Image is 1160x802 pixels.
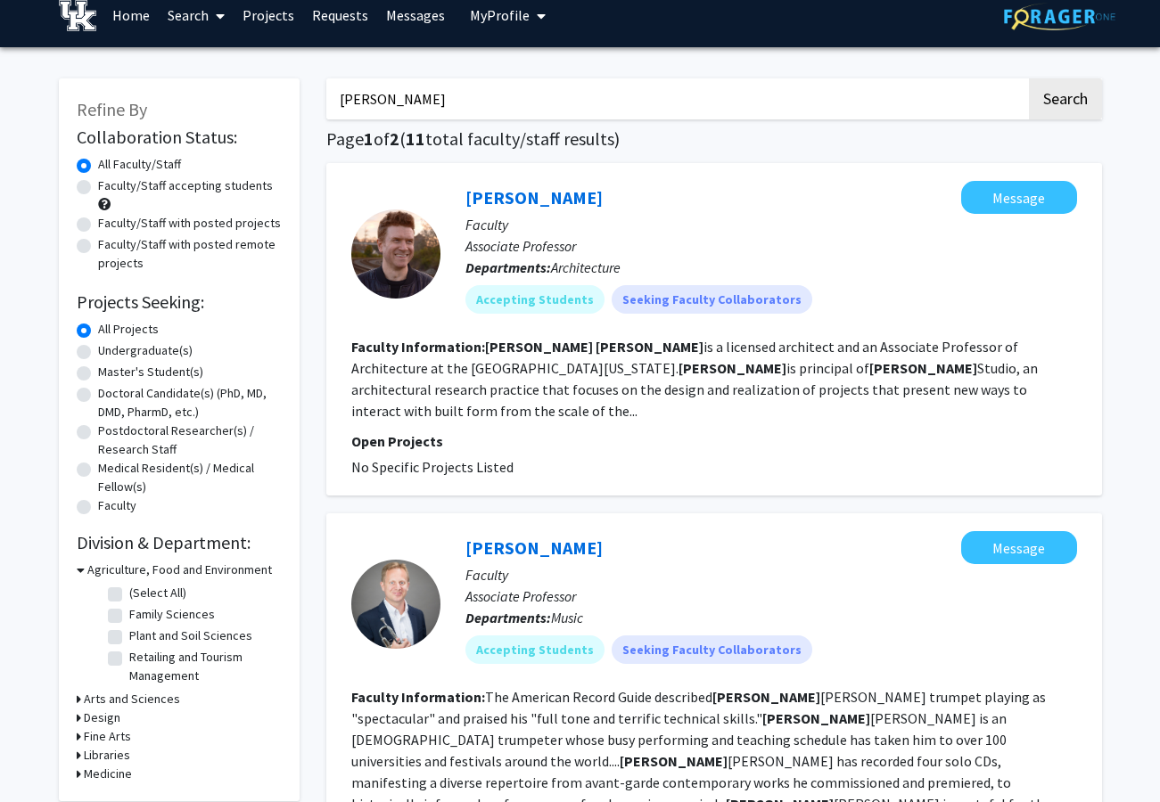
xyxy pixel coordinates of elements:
[98,384,282,421] label: Doctoral Candidate(s) (PhD, MD, DMD, PharmD, etc.)
[465,609,551,626] b: Departments:
[465,585,1077,607] p: Associate Professor
[98,214,281,233] label: Faculty/Staff with posted projects
[551,258,621,276] span: Architecture
[712,688,820,706] b: [PERSON_NAME]
[129,584,186,602] label: (Select All)
[551,609,583,626] span: Music
[129,605,215,624] label: Family Sciences
[596,338,703,356] b: [PERSON_NAME]
[406,127,425,150] span: 11
[98,176,273,195] label: Faculty/Staff accepting students
[762,709,870,727] b: [PERSON_NAME]
[326,128,1102,150] h1: Page of ( total faculty/staff results)
[98,341,193,360] label: Undergraduate(s)
[351,338,485,356] b: Faculty Information:
[961,181,1077,214] button: Message Jason Scroggin
[465,258,551,276] b: Departments:
[77,291,282,313] h2: Projects Seeking:
[98,155,181,174] label: All Faculty/Staff
[485,338,593,356] b: [PERSON_NAME]
[390,127,399,150] span: 2
[129,626,252,645] label: Plant and Soil Sciences
[1004,3,1115,30] img: ForagerOne Logo
[465,536,603,559] a: [PERSON_NAME]
[98,496,136,515] label: Faculty
[961,531,1077,564] button: Message Jason Dovel
[84,746,130,765] h3: Libraries
[84,690,180,708] h3: Arts and Sciences
[465,186,603,209] a: [PERSON_NAME]
[1029,78,1102,119] button: Search
[351,688,485,706] b: Faculty Information:
[98,320,159,339] label: All Projects
[465,635,605,664] mat-chip: Accepting Students
[620,752,728,770] b: [PERSON_NAME]
[98,421,282,459] label: Postdoctoral Researcher(s) / Research Staff
[326,78,1026,119] input: Search Keywords
[98,363,203,381] label: Master's Student(s)
[77,127,282,148] h2: Collaboration Status:
[351,430,1077,452] p: Open Projects
[465,564,1077,585] p: Faculty
[612,635,812,664] mat-chip: Seeking Faculty Collaborators
[77,532,282,553] h2: Division & Department:
[465,285,605,314] mat-chip: Accepting Students
[77,98,147,120] span: Refine By
[129,648,277,685] label: Retailing and Tourism Management
[465,214,1077,235] p: Faculty
[869,359,977,377] b: [PERSON_NAME]
[364,127,374,150] span: 1
[679,359,786,377] b: [PERSON_NAME]
[612,285,812,314] mat-chip: Seeking Faculty Collaborators
[98,459,282,496] label: Medical Resident(s) / Medical Fellow(s)
[84,765,132,783] h3: Medicine
[470,6,530,24] span: My Profile
[465,235,1077,257] p: Associate Professor
[351,338,1038,420] fg-read-more: is a licensed architect and an Associate Professor of Architecture at the [GEOGRAPHIC_DATA][US_ST...
[84,708,120,727] h3: Design
[13,722,76,789] iframe: Chat
[351,458,514,476] span: No Specific Projects Listed
[98,235,282,273] label: Faculty/Staff with posted remote projects
[84,727,131,746] h3: Fine Arts
[87,561,272,579] h3: Agriculture, Food and Environment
